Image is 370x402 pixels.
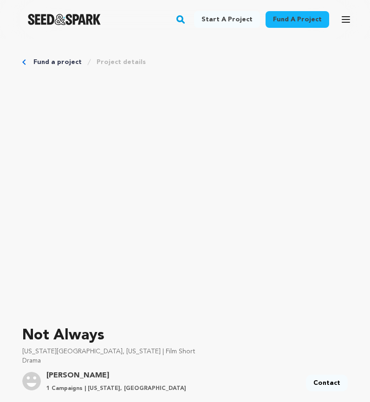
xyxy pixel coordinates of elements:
[46,370,186,381] a: Goto Mariana Hutchinson profile
[33,57,82,67] a: Fund a project
[266,11,329,28] a: Fund a project
[22,325,348,347] p: Not Always
[22,356,348,365] p: Drama
[97,57,146,67] a: Project details
[28,14,101,25] a: Seed&Spark Homepage
[22,57,348,67] div: Breadcrumb
[46,385,186,392] p: 1 Campaigns | [US_STATE], [GEOGRAPHIC_DATA]
[22,372,41,390] img: user.png
[194,11,260,28] a: Start a project
[22,347,348,356] p: [US_STATE][GEOGRAPHIC_DATA], [US_STATE] | Film Short
[306,375,348,391] a: Contact
[28,14,101,25] img: Seed&Spark Logo Dark Mode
